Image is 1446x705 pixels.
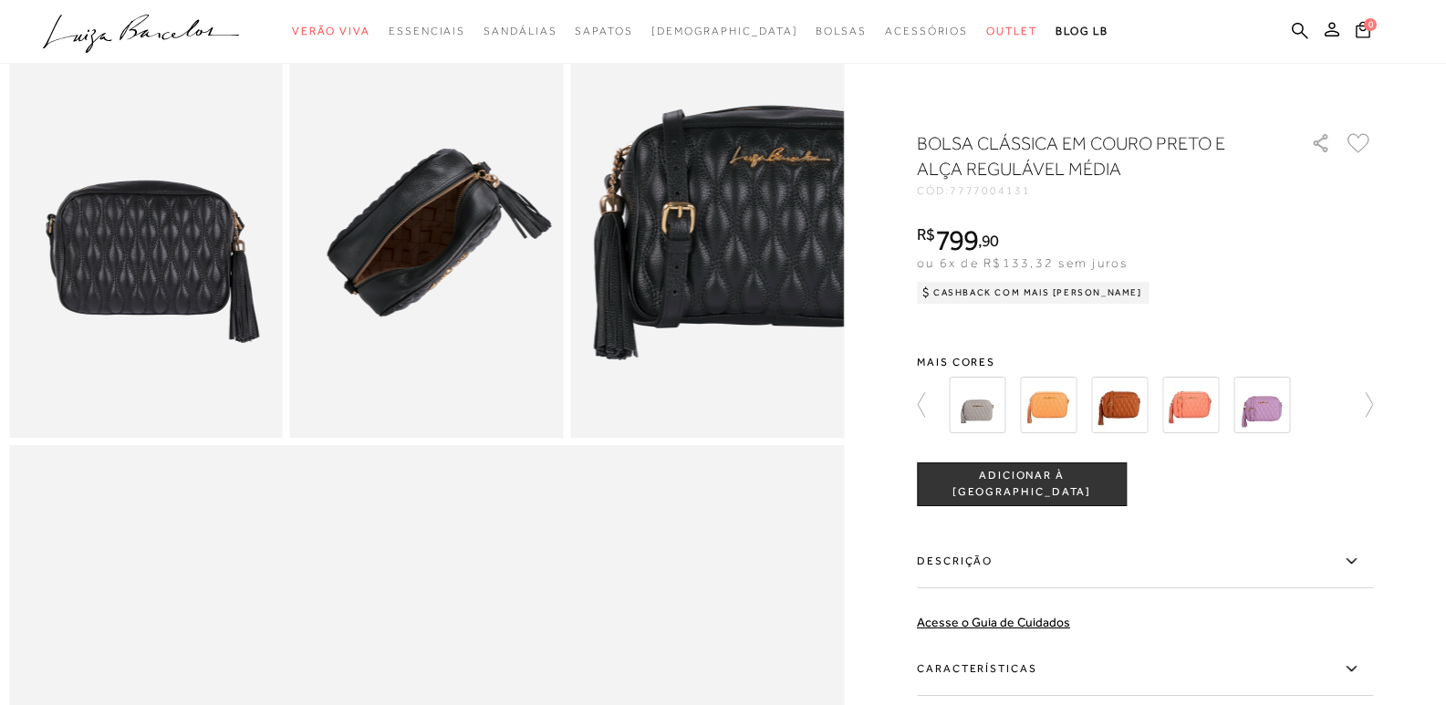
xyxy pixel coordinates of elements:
span: 90 [982,231,999,250]
a: noSubCategoriesText [651,15,798,48]
span: ADICIONAR À [GEOGRAPHIC_DATA] [918,468,1126,500]
img: BOLSA CLÁSSICA EM COURO CINZA STONE E ALÇA REGULÁVEL MÉDIA [949,377,1005,433]
span: BLOG LB [1056,25,1108,37]
a: categoryNavScreenReaderText [885,15,968,48]
span: ou 6x de R$133,32 sem juros [917,255,1128,270]
i: R$ [917,226,935,243]
span: Mais cores [917,357,1373,368]
a: categoryNavScreenReaderText [484,15,557,48]
span: 0 [1364,18,1377,31]
button: ADICIONAR À [GEOGRAPHIC_DATA] [917,462,1127,506]
span: Acessórios [885,25,968,37]
span: [DEMOGRAPHIC_DATA] [651,25,798,37]
a: Acesse o Guia de Cuidados [917,615,1070,629]
span: Outlet [986,25,1037,37]
a: categoryNavScreenReaderText [389,15,465,48]
span: 799 [935,223,978,256]
span: Essenciais [389,25,465,37]
img: BOLSA CLÁSSICA EM COURO LARANJA PAPAYA E ALÇA REGULÁVEL MÉDIA [1162,377,1219,433]
img: image [570,27,844,438]
div: CÓD: [917,185,1282,196]
a: categoryNavScreenReaderText [816,15,867,48]
div: Cashback com Mais [PERSON_NAME] [917,282,1150,304]
a: categoryNavScreenReaderText [986,15,1037,48]
img: image [9,27,283,438]
a: categoryNavScreenReaderText [292,15,370,48]
img: BOLSA CLÁSSICA EM COURO LARANJA DAMASCO E ALÇA REGULÁVEL MÉDIA [1020,377,1077,433]
label: Características [917,643,1373,696]
label: Descrição [917,535,1373,588]
img: BOLSA CLÁSSICA EM COURO LILÁS E ALÇA REGULÁVEL MÉDIA [1233,377,1290,433]
img: BOLSA CLÁSSICA EM COURO LARANJA GINGER E ALÇA REGULÁVEL MÉDIA [1091,377,1148,433]
a: BLOG LB [1056,15,1108,48]
button: 0 [1350,20,1376,45]
span: Verão Viva [292,25,370,37]
span: 7777004131 [950,184,1031,197]
i: , [978,233,999,249]
a: categoryNavScreenReaderText [575,15,632,48]
h1: BOLSA CLÁSSICA EM COURO PRETO E ALÇA REGULÁVEL MÉDIA [917,130,1259,181]
span: Sandálias [484,25,557,37]
span: Bolsas [816,25,867,37]
img: image [290,27,564,438]
span: Sapatos [575,25,632,37]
